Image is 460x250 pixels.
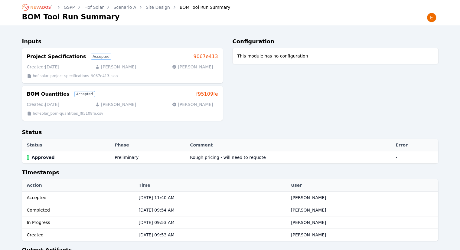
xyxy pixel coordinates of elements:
[135,216,288,229] td: [DATE] 09:53 AM
[22,37,223,48] h2: Inputs
[393,139,438,151] th: Error
[112,139,187,151] th: Phase
[427,13,436,22] img: Emily Walker
[27,90,70,98] h3: BOM Quantities
[27,101,59,107] p: Created: [DATE]
[27,207,133,213] div: Completed
[84,4,104,10] a: Hof Solar
[95,101,136,107] p: [PERSON_NAME]
[27,195,133,201] div: Accepted
[146,4,170,10] a: Site Design
[74,91,95,97] div: Accepted
[187,151,393,164] td: Rough pricing - will need to requote
[27,53,86,60] h3: Project Specifications
[22,168,438,179] h2: Timestamps
[91,54,111,60] div: Accepted
[233,37,438,48] h2: Configuration
[172,101,213,107] p: [PERSON_NAME]
[288,179,438,192] th: User
[33,111,103,116] p: hof-solar_bom-quantities_f95109fe.csv
[233,48,438,64] div: This module has no configuration
[27,232,133,238] div: Created
[288,192,438,204] td: [PERSON_NAME]
[288,204,438,216] td: [PERSON_NAME]
[64,4,75,10] a: GSPP
[22,2,230,12] nav: Breadcrumb
[187,139,393,151] th: Comment
[22,139,112,151] th: Status
[115,154,139,160] div: Preliminary
[95,64,136,70] p: [PERSON_NAME]
[135,204,288,216] td: [DATE] 09:54 AM
[172,64,213,70] p: [PERSON_NAME]
[22,128,438,139] h2: Status
[22,179,136,192] th: Action
[32,154,55,160] span: Approved
[27,64,59,70] p: Created: [DATE]
[196,90,218,98] a: f95109fe
[171,4,230,10] div: BOM Tool Run Summary
[135,192,288,204] td: [DATE] 11:40 AM
[288,229,438,241] td: [PERSON_NAME]
[288,216,438,229] td: [PERSON_NAME]
[135,179,288,192] th: Time
[193,53,218,60] a: 9067e413
[393,151,438,164] td: -
[113,4,136,10] a: Scenario A
[33,74,118,78] p: hof-solar_project-specifications_9067e413.json
[135,229,288,241] td: [DATE] 09:53 AM
[22,12,120,22] h1: BOM Tool Run Summary
[27,219,133,225] div: In Progress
